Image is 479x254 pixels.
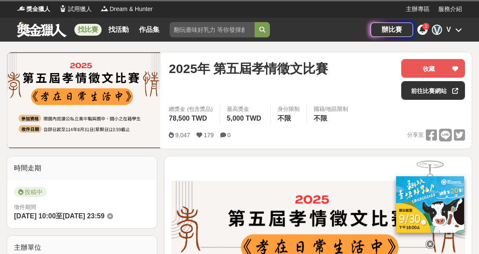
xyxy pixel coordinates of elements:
div: 身分限制 [278,105,300,113]
img: Cover Image [7,53,160,147]
span: 78,500 TWD [169,115,207,122]
div: 時間走期 [7,156,157,180]
span: 總獎金 (包含獎品) [169,105,213,113]
span: 至 [56,212,62,220]
span: 5,000 TWD [227,115,261,122]
span: 1 [425,24,428,28]
span: 獎金獵人 [26,5,50,14]
button: 收藏 [401,59,465,78]
span: 投稿中 [14,187,47,197]
span: 2025年 第五屆孝情徵文比賽 [169,59,328,78]
img: Logo [59,4,67,13]
img: Logo [17,4,26,13]
a: 前往比賽網站 [401,81,465,100]
a: 辦比賽 [371,23,413,37]
span: Dream & Hunter [110,5,153,14]
span: 0 [227,132,231,138]
div: 國籍/地區限制 [314,105,349,113]
a: 服務介紹 [438,5,462,14]
span: 不限 [314,115,327,122]
span: 徵件期間 [14,204,36,210]
input: 翻玩臺味好乳力 等你發揮創意！ [170,22,255,37]
a: 找比賽 [74,24,102,36]
a: 找活動 [105,24,132,36]
a: LogoDream & Hunter [100,5,153,14]
span: 9,047 [175,132,190,138]
span: 試用獵人 [68,5,92,14]
span: 179 [204,132,213,138]
span: 最高獎金 [227,105,264,113]
a: 作品集 [136,24,163,36]
div: V [446,25,451,35]
a: Logo試用獵人 [59,5,92,14]
span: [DATE] 10:00 [14,212,56,220]
span: 分享至 [407,129,424,141]
span: [DATE] 23:59 [62,212,104,220]
span: 不限 [278,115,291,122]
div: V [432,25,442,35]
img: ff197300-f8ee-455f-a0ae-06a3645bc375.jpg [396,176,464,233]
a: Logo獎金獵人 [17,5,50,14]
img: Logo [100,4,109,13]
a: 主辦專區 [406,5,430,14]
